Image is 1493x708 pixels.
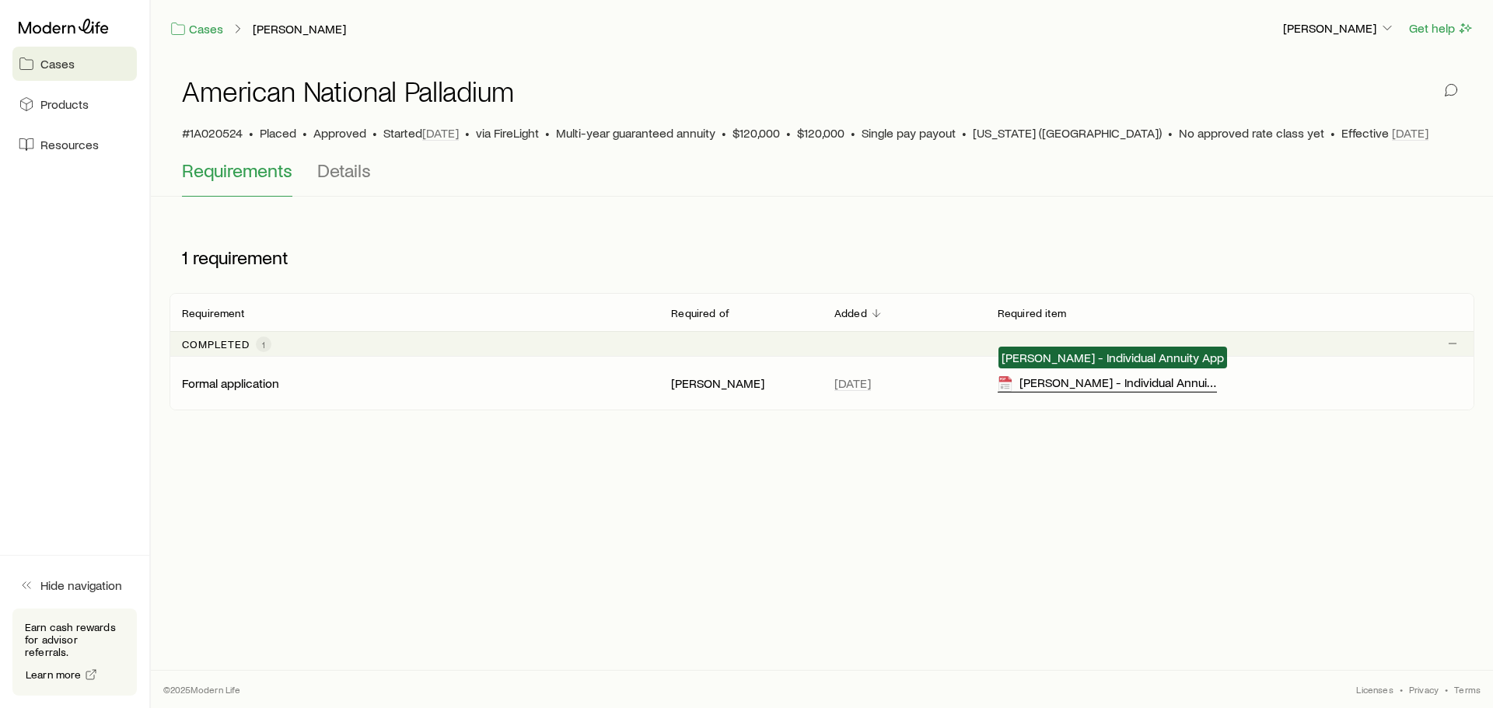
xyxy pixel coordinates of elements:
span: • [465,125,470,141]
div: Application details tabs [182,159,1462,197]
a: Licenses [1356,683,1393,696]
div: [PERSON_NAME] - Individual Annuity App [998,375,1218,392]
p: Placed [260,125,296,141]
p: Added [834,307,867,319]
div: Earn cash rewards for advisor referrals.Learn more [12,609,137,696]
span: Hide navigation [40,577,122,593]
span: Requirements [182,159,292,181]
a: Terms [1454,683,1481,696]
span: • [962,125,967,141]
h1: American National Palladium [182,75,514,106]
span: • [1168,125,1173,141]
span: • [545,125,550,141]
p: Effective [1341,125,1428,141]
span: • [302,125,307,141]
span: $120,000 [797,125,844,141]
p: Formal application [182,375,279,391]
span: • [722,125,726,141]
span: [DATE] [422,125,459,141]
span: Products [40,96,89,112]
span: • [1330,125,1335,141]
span: No approved rate class yet [1179,125,1324,141]
a: Cases [170,20,224,38]
span: • [1445,683,1448,696]
span: • [1400,683,1403,696]
span: Single pay payout [862,125,956,141]
a: [PERSON_NAME] [252,22,347,37]
a: Resources [12,127,137,162]
span: • [851,125,855,141]
span: Multi-year guaranteed annuity [556,125,715,141]
span: • [249,125,253,141]
span: [DATE] [1392,125,1428,141]
span: Cases [40,56,75,71]
span: 1 [262,338,265,351]
p: Earn cash rewards for advisor referrals. [25,621,124,658]
span: #1A020524 [182,125,243,141]
span: [US_STATE] ([GEOGRAPHIC_DATA]) [973,125,1162,141]
p: [PERSON_NAME] [1283,20,1395,36]
a: Cases [12,47,137,81]
span: • [372,125,377,141]
span: requirement [193,246,288,268]
span: Details [317,159,371,181]
span: Resources [40,137,99,152]
p: Started [383,125,459,141]
p: © 2025 Modern Life [163,683,241,696]
button: Get help [1408,19,1474,37]
span: [DATE] [834,375,871,391]
a: Privacy [1409,683,1439,696]
span: via FireLight [476,125,539,141]
p: [PERSON_NAME] [671,375,809,391]
span: 1 [182,246,188,268]
button: [PERSON_NAME] [1282,19,1396,38]
span: Approved [313,125,366,141]
p: Required item [998,307,1066,319]
span: • [786,125,791,141]
a: Products [12,87,137,121]
p: Required of [671,307,729,319]
p: Requirement [182,307,244,319]
button: Hide navigation [12,568,137,602]
p: Completed [182,338,250,351]
span: $120,000 [733,125,780,141]
span: Learn more [26,669,82,680]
